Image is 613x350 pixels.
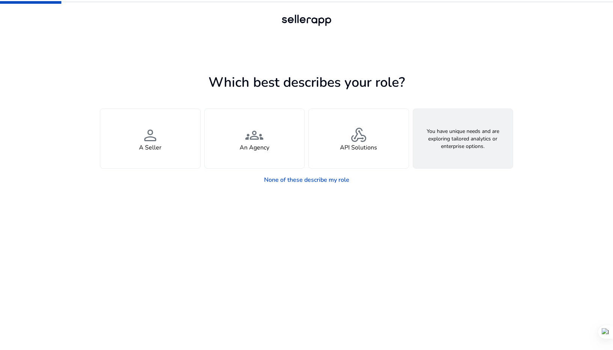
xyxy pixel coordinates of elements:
span: person [141,126,159,144]
h4: An Agency [240,144,269,151]
button: groupsAn Agency [204,109,305,169]
button: webhookAPI Solutions [308,109,409,169]
button: personA Seller [100,109,201,169]
button: You have unique needs and are exploring tailored analytics or enterprise options. [413,109,513,169]
span: webhook [350,126,368,144]
h4: A Seller [139,144,162,151]
h1: Which best describes your role? [100,74,513,91]
h4: API Solutions [340,144,377,151]
span: groups [245,126,263,144]
a: None of these describe my role [258,172,355,187]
